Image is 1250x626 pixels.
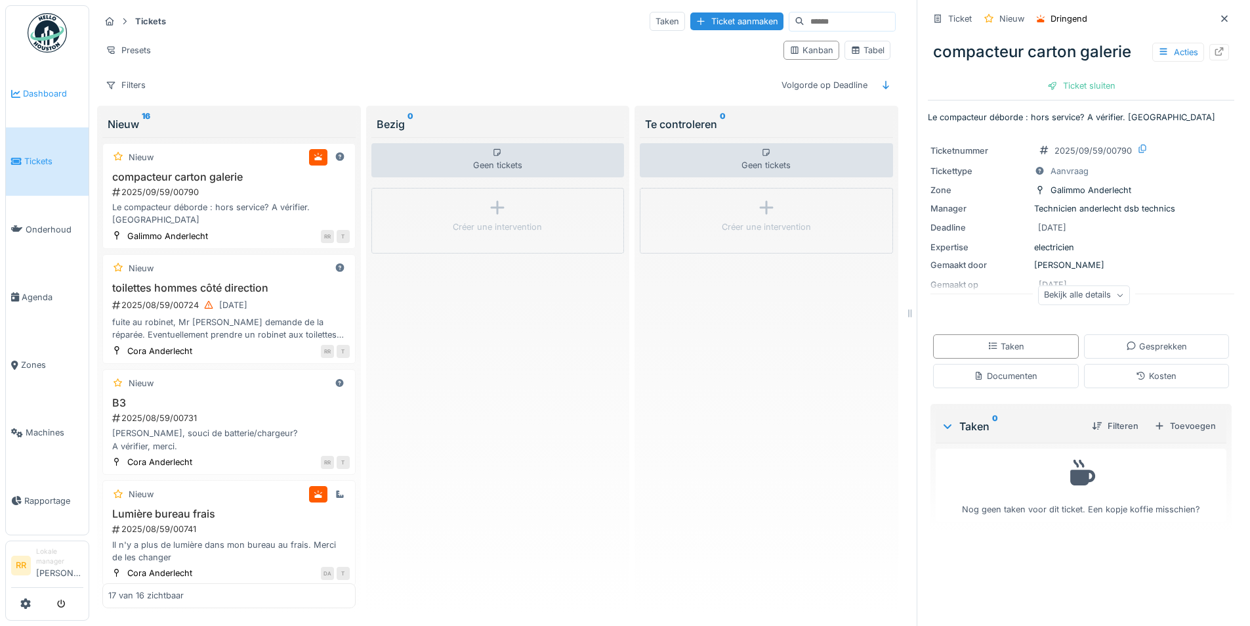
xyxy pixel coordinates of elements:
[111,186,350,198] div: 2025/09/59/00790
[930,202,1232,215] div: Technicien anderlecht dsb technics
[720,116,726,132] sup: 0
[377,116,619,132] div: Bezig
[6,399,89,466] a: Machines
[24,495,83,507] span: Rapportage
[129,488,154,501] div: Nieuw
[1136,370,1177,382] div: Kosten
[640,143,893,177] div: Geen tickets
[108,508,350,520] h3: Lumière bureau frais
[1087,417,1144,435] div: Filteren
[337,456,350,469] div: T
[108,201,350,226] div: Le compacteur déborde : hors service? A vérifier. [GEOGRAPHIC_DATA]
[941,418,1081,434] div: Taken
[108,590,184,602] div: 17 van 16 zichtbaar
[1051,184,1131,196] div: Galimmo Anderlecht
[928,35,1234,69] div: compacteur carton galerie
[321,567,334,580] div: DA
[142,116,150,132] sup: 16
[850,44,885,56] div: Tabel
[100,41,157,60] div: Presets
[930,165,1029,177] div: Tickettype
[127,567,192,579] div: Cora Anderlecht
[108,316,350,341] div: fuite au robinet, Mr [PERSON_NAME] demande de la réparée. Eventuellement prendre un robinet aux t...
[1054,145,1132,157] div: 2025/09/59/00790
[453,221,542,233] div: Créer une intervention
[36,547,83,585] li: [PERSON_NAME]
[6,263,89,331] a: Agenda
[11,547,83,588] a: RR Lokale manager[PERSON_NAME]
[23,87,83,100] span: Dashboard
[1149,417,1221,435] div: Toevoegen
[337,230,350,243] div: T
[337,345,350,358] div: T
[130,15,171,28] strong: Tickets
[992,418,998,434] sup: 0
[127,230,208,242] div: Galimmo Anderlecht
[129,151,154,164] div: Nieuw
[108,171,350,183] h3: compacteur carton galerie
[1126,340,1187,353] div: Gesprekken
[690,12,783,30] div: Ticket aanmaken
[111,297,350,313] div: 2025/08/59/00724
[127,456,192,468] div: Cora Anderlecht
[6,467,89,535] a: Rapportage
[6,331,89,399] a: Zones
[407,116,413,132] sup: 0
[930,241,1029,254] div: Expertise
[108,116,350,132] div: Nieuw
[789,44,833,56] div: Kanban
[321,345,334,358] div: RR
[111,523,350,535] div: 2025/08/59/00741
[108,539,350,564] div: Il n'y a plus de lumière dans mon bureau au frais. Merci de les changer
[988,340,1024,353] div: Taken
[11,556,31,575] li: RR
[108,427,350,452] div: [PERSON_NAME], souci de batterie/chargeur? A vérifier, merci.
[26,223,83,236] span: Onderhoud
[36,547,83,567] div: Lokale manager
[21,359,83,371] span: Zones
[129,377,154,390] div: Nieuw
[1038,286,1130,305] div: Bekijk alle details
[321,230,334,243] div: RR
[930,202,1029,215] div: Manager
[930,241,1232,254] div: electricien
[100,76,152,95] div: Filters
[111,412,350,424] div: 2025/08/59/00731
[930,145,1029,157] div: Ticketnummer
[337,567,350,580] div: T
[1152,43,1204,62] div: Acties
[28,13,67,53] img: Badge_color-CXgf-gQk.svg
[930,259,1029,271] div: Gemaakt door
[944,455,1218,516] div: Nog geen taken voor dit ticket. Een kopje koffie misschien?
[645,116,888,132] div: Te controleren
[129,262,154,275] div: Nieuw
[22,291,83,303] span: Agenda
[219,299,247,311] div: [DATE]
[6,60,89,127] a: Dashboard
[321,456,334,469] div: RR
[108,397,350,409] h3: B3
[722,221,811,233] div: Créer une intervention
[930,184,1029,196] div: Zone
[930,259,1232,271] div: [PERSON_NAME]
[999,12,1024,25] div: Nieuw
[26,426,83,439] span: Machines
[108,282,350,294] h3: toilettes hommes côté direction
[776,76,873,95] div: Volgorde op Deadline
[1038,221,1066,234] div: [DATE]
[6,127,89,195] a: Tickets
[6,196,89,263] a: Onderhoud
[24,155,83,168] span: Tickets
[127,345,192,357] div: Cora Anderlecht
[930,221,1029,234] div: Deadline
[928,111,1234,123] p: Le compacteur déborde : hors service? A vérifier. [GEOGRAPHIC_DATA]
[948,12,972,25] div: Ticket
[1051,12,1087,25] div: Dringend
[1051,165,1089,177] div: Aanvraag
[974,370,1037,382] div: Documenten
[1042,77,1121,95] div: Ticket sluiten
[650,12,685,31] div: Taken
[371,143,625,177] div: Geen tickets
